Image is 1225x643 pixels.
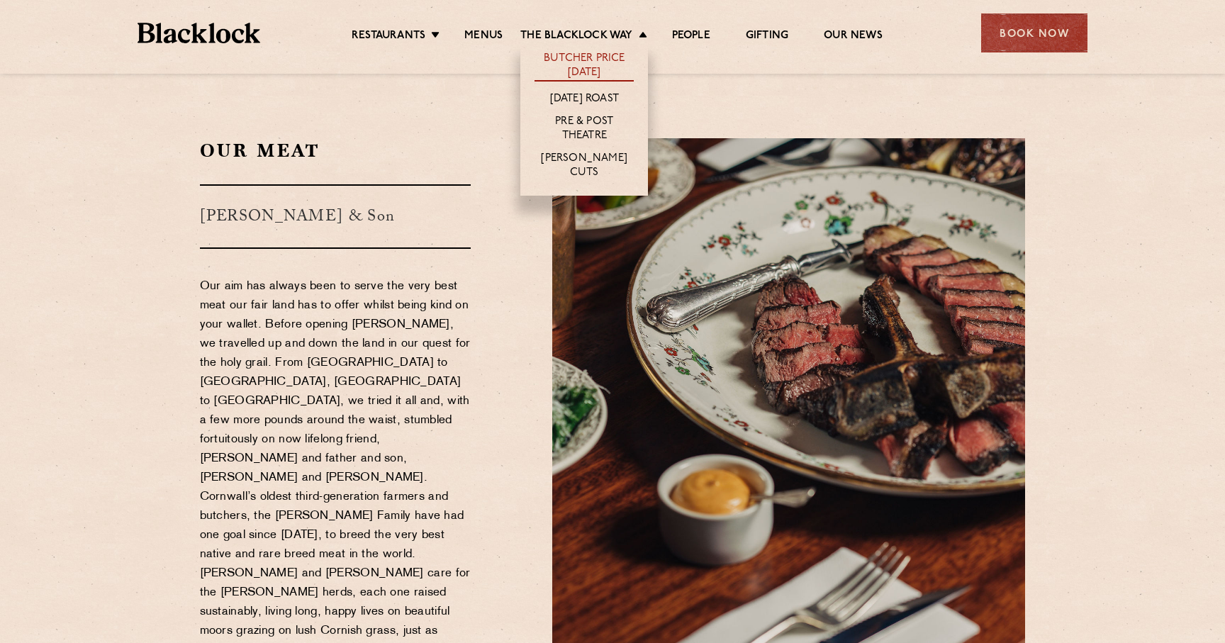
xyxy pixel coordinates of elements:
[535,52,634,82] a: Butcher Price [DATE]
[352,29,425,45] a: Restaurants
[535,115,634,145] a: Pre & Post Theatre
[200,138,471,163] h2: Our Meat
[464,29,503,45] a: Menus
[672,29,710,45] a: People
[746,29,788,45] a: Gifting
[981,13,1087,52] div: Book Now
[520,29,632,45] a: The Blacklock Way
[550,92,619,108] a: [DATE] Roast
[138,23,260,43] img: BL_Textured_Logo-footer-cropped.svg
[824,29,883,45] a: Our News
[200,184,471,249] h3: [PERSON_NAME] & Son
[535,152,634,181] a: [PERSON_NAME] Cuts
